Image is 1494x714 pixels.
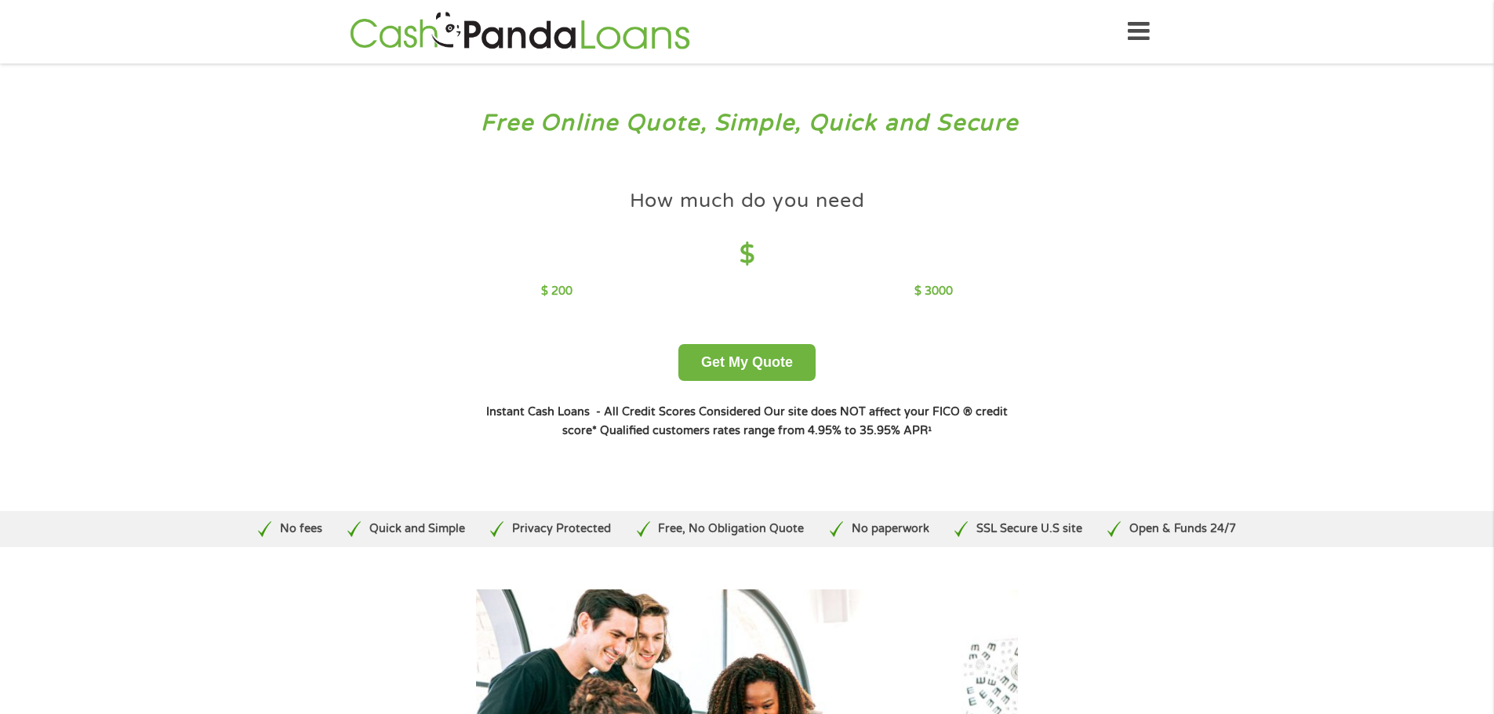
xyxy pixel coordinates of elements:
[512,520,611,538] p: Privacy Protected
[658,520,804,538] p: Free, No Obligation Quote
[541,283,573,300] p: $ 200
[852,520,929,538] p: No paperwork
[486,405,761,419] strong: Instant Cash Loans - All Credit Scores Considered
[630,188,865,214] h4: How much do you need
[976,520,1082,538] p: SSL Secure U.S site
[600,424,932,437] strong: Qualified customers rates range from 4.95% to 35.95% APR¹
[562,405,1008,437] strong: Our site does NOT affect your FICO ® credit score*
[1129,520,1236,538] p: Open & Funds 24/7
[914,283,953,300] p: $ 3000
[541,239,953,271] h4: $
[345,9,695,54] img: GetLoanNow Logo
[678,344,816,381] button: Get My Quote
[280,520,322,538] p: No fees
[45,109,1449,138] h3: Free Online Quote, Simple, Quick and Secure
[369,520,465,538] p: Quick and Simple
